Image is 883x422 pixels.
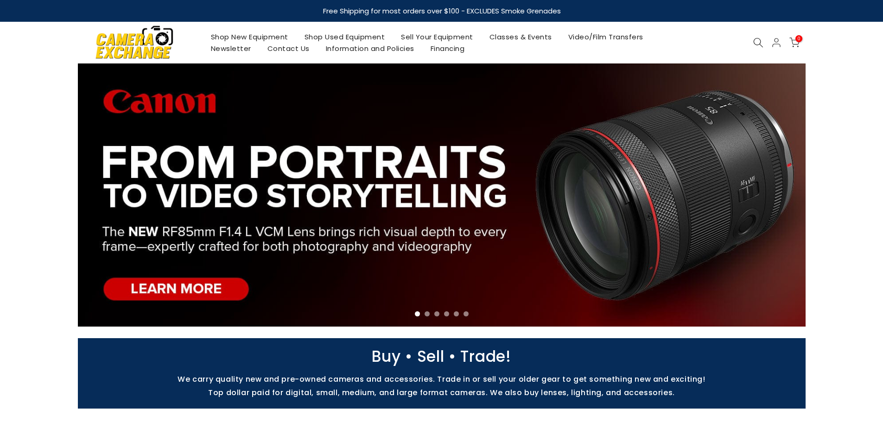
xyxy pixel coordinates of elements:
[795,35,802,42] span: 0
[296,31,393,43] a: Shop Used Equipment
[560,31,651,43] a: Video/Film Transfers
[203,43,259,54] a: Newsletter
[434,311,439,316] li: Page dot 3
[203,31,296,43] a: Shop New Equipment
[454,311,459,316] li: Page dot 5
[425,311,430,316] li: Page dot 2
[481,31,560,43] a: Classes & Events
[789,38,800,48] a: 0
[73,388,810,397] p: Top dollar paid for digital, small, medium, and large format cameras. We also buy lenses, lightin...
[73,352,810,361] p: Buy • Sell • Trade!
[415,311,420,316] li: Page dot 1
[393,31,482,43] a: Sell Your Equipment
[464,311,469,316] li: Page dot 6
[73,375,810,384] p: We carry quality new and pre-owned cameras and accessories. Trade in or sell your older gear to g...
[444,311,449,316] li: Page dot 4
[323,6,560,16] strong: Free Shipping for most orders over $100 - EXCLUDES Smoke Grenades
[259,43,318,54] a: Contact Us
[318,43,422,54] a: Information and Policies
[422,43,473,54] a: Financing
